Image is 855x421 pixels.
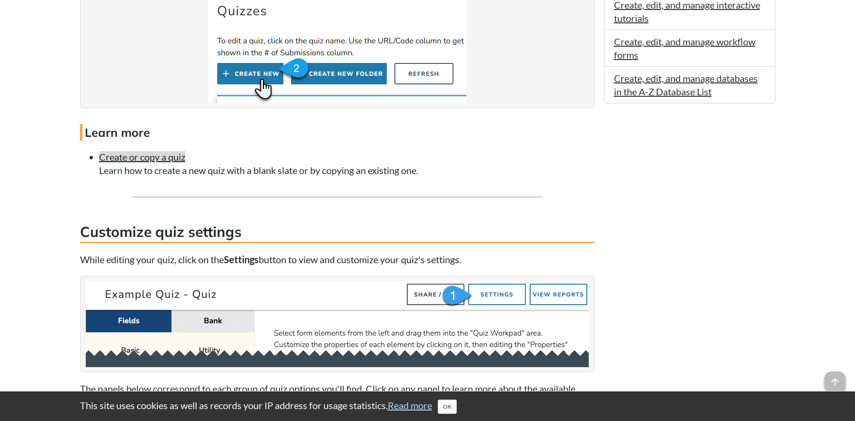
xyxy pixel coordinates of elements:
[614,72,758,97] a: Create, edit, and manage databases in the A-Z Database List
[825,372,845,384] a: arrow_upward
[70,399,785,414] div: This site uses cookies as well as records your IP address for usage statistics.
[86,281,589,367] img: navigating to a quiz's settings
[825,371,845,392] span: arrow_upward
[438,400,457,414] button: Close
[80,222,594,243] h3: Customize quiz settings
[614,36,755,61] a: Create, edit, and manage workflow forms
[99,151,185,163] a: Create or copy a quiz
[224,254,259,265] strong: Settings
[80,382,594,409] p: The panels below correspond to each group of quiz options you'll find. Click on any panel to lear...
[99,150,594,177] li: Learn how to create a new quiz with a blank slate or by copying an existing one.
[80,253,594,266] p: While editing your quiz, click on the button to view and customize your quiz's settings.
[388,400,432,411] a: Read more
[80,124,594,141] h4: Learn more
